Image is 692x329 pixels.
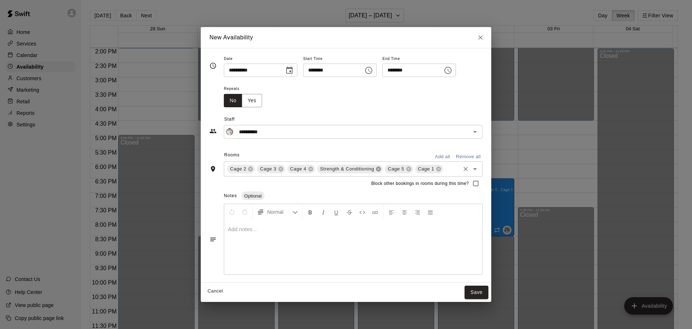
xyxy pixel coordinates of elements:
span: Repeats [224,84,268,94]
span: Optional [241,193,265,199]
button: Format Italics [317,205,329,218]
button: Add all [431,151,454,163]
button: Remove all [454,151,483,163]
span: Staff [224,114,483,125]
span: Cage 1 [415,165,437,173]
button: Choose time, selected time is 8:30 PM [441,63,455,78]
button: Formatting Options [254,205,301,218]
svg: Rooms [209,165,217,173]
button: Format Underline [330,205,342,218]
svg: Notes [209,236,217,243]
button: Choose time, selected time is 5:30 PM [361,63,376,78]
button: Justify Align [424,205,436,218]
span: Notes [224,193,237,198]
div: Cage 2 [227,165,255,173]
span: Date [224,54,297,64]
div: Cage 3 [257,165,285,173]
span: Cage 5 [385,165,407,173]
svg: Timing [209,62,217,69]
button: Yes [242,94,262,107]
span: Normal [267,208,292,216]
button: Center Align [398,205,411,218]
button: No [224,94,242,107]
button: Format Bold [304,205,316,218]
button: Cancel [204,286,227,297]
span: Start Time [303,54,377,64]
span: Block other bookings in rooms during this time? [371,180,469,187]
span: Rooms [224,152,240,157]
div: Cage 5 [385,165,413,173]
button: Save [465,286,488,299]
button: Choose date, selected date is Oct 1, 2025 [282,63,297,78]
button: Open [470,164,480,174]
button: Insert Link [369,205,381,218]
div: outlined button group [224,94,262,107]
button: Left Align [385,205,398,218]
button: Insert Code [356,205,368,218]
div: Cage 4 [287,165,315,173]
button: Undo [226,205,238,218]
div: Strength & Conditioning [317,165,383,173]
button: Close [474,31,487,44]
button: Open [470,127,480,137]
img: Will Brian [226,128,233,135]
div: Cage 1 [415,165,443,173]
span: Strength & Conditioning [317,165,377,173]
button: Right Align [411,205,423,218]
h6: New Availability [209,33,253,42]
span: Cage 2 [227,165,249,173]
svg: Staff [209,127,217,135]
button: Redo [239,205,251,218]
button: Clear [461,164,471,174]
span: Cage 3 [257,165,279,173]
button: Format Strikethrough [343,205,355,218]
span: Cage 4 [287,165,309,173]
span: End Time [382,54,456,64]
